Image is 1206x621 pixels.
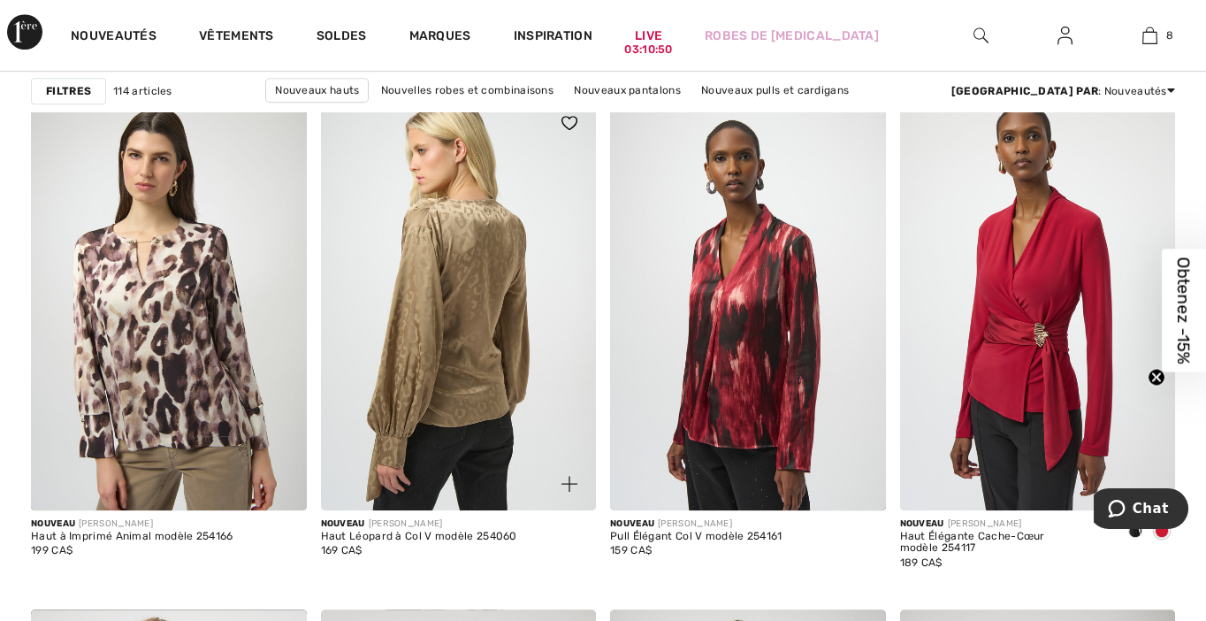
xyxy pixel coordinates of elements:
img: Pull Élégant Col V modèle 254161. Black/red [610,96,886,510]
span: Obtenez -15% [1174,257,1195,364]
span: Nouveau [31,518,75,529]
a: Nouveaux pulls et cardigans [692,79,858,102]
img: plus_v2.svg [561,476,577,492]
span: 114 articles [113,83,172,99]
a: 8 [1109,25,1191,46]
a: Live03:10:50 [635,27,662,45]
img: Mon panier [1142,25,1157,46]
div: : Nouveautés [951,83,1175,99]
div: Haut Léopard à Col V modèle 254060 [321,531,517,543]
a: Nouvelles vestes et blazers [333,103,495,126]
span: 199 CA$ [31,544,73,556]
strong: Filtres [46,83,91,99]
span: Nouveau [610,518,654,529]
a: Nouveautés [71,28,156,47]
img: heart_black_full.svg [561,116,577,130]
div: Haut Élégante Cache-Cœur modèle 254117 [900,531,1109,556]
span: 189 CA$ [900,556,943,569]
span: Nouveau [900,518,944,529]
a: Nouvelles robes et combinaisons [372,79,562,102]
a: Marques [409,28,471,47]
span: 159 CA$ [610,544,652,556]
iframe: Ouvre un widget dans lequel vous pouvez chatter avec l’un de nos agents [1094,488,1188,533]
a: Nouveaux pantalons [565,79,689,102]
a: Soldes [317,28,367,47]
img: 1ère Avenue [7,14,42,50]
div: [PERSON_NAME] [900,517,1109,531]
a: Haut Léopard à Col V modèle 254060. Taupe [321,96,597,510]
button: Close teaser [1148,369,1165,387]
img: Haut à Imprimé Animal modèle 254166. Blanc Cassé/Multi [31,96,307,510]
div: Obtenez -15%Close teaser [1162,249,1206,372]
a: Se connecter [1043,25,1087,47]
span: Nouveau [321,518,365,529]
div: 03:10:50 [624,42,672,58]
span: 8 [1166,27,1173,43]
div: Pull Élégant Col V modèle 254161 [610,531,782,543]
strong: [GEOGRAPHIC_DATA] par [951,85,1098,97]
div: [PERSON_NAME] [321,517,517,531]
a: Nouvelles jupes [498,103,598,126]
a: Nouveaux hauts [265,78,369,103]
img: Mes infos [1057,25,1072,46]
span: Inspiration [514,28,592,47]
a: Nouveaux vêtements d'extérieur [600,103,790,126]
img: recherche [973,25,988,46]
a: Robes de [MEDICAL_DATA] [705,27,879,45]
div: [PERSON_NAME] [31,517,233,531]
img: Haut Élégante Cache-Cœur modèle 254117. Noir [900,96,1176,510]
div: Haut à Imprimé Animal modèle 254166 [31,531,233,543]
a: Vêtements [199,28,274,47]
span: 169 CA$ [321,544,363,556]
div: [PERSON_NAME] [610,517,782,531]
